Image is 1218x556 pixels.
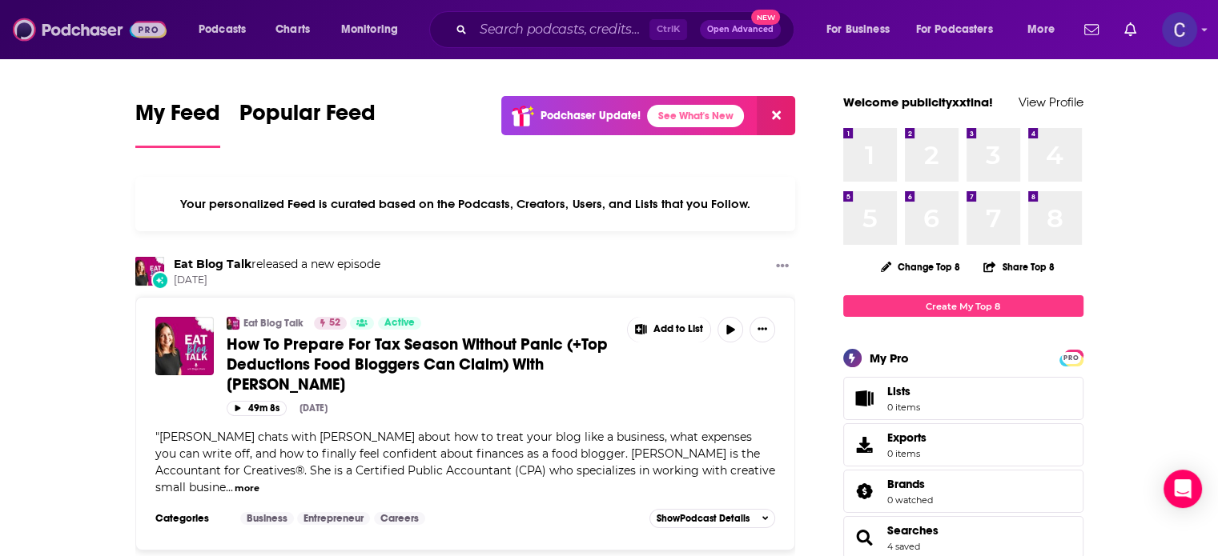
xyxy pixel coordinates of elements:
a: Brands [849,480,881,502]
span: Add to List [653,323,703,335]
h3: released a new episode [174,257,380,272]
span: 52 [329,315,340,331]
a: 0 watched [887,494,933,506]
a: See What's New [647,105,744,127]
img: Podchaser - Follow, Share and Rate Podcasts [13,14,167,45]
a: 4 saved [887,541,920,552]
div: Your personalized Feed is curated based on the Podcasts, Creators, Users, and Lists that you Follow. [135,177,796,231]
button: Open AdvancedNew [700,20,781,39]
a: Exports [843,423,1083,466]
span: 0 items [887,448,927,459]
button: Share Top 8 [983,251,1055,282]
span: For Podcasters [916,18,993,41]
span: New [751,10,780,25]
span: How To Prepare For Tax Season Without Panic (+Top Deductions Food Bloggers Can Claim) With [PERSO... [227,334,608,394]
input: Search podcasts, credits, & more... [473,17,649,42]
h3: Categories [155,512,227,525]
span: Ctrl K [649,19,687,40]
span: Exports [849,434,881,456]
button: Show More Button [770,257,795,277]
a: Entrepreneur [297,512,370,525]
span: ... [226,480,233,494]
a: Welcome publicityxxtina! [843,94,993,110]
a: Charts [265,17,320,42]
a: Eat Blog Talk [174,257,251,271]
button: ShowPodcast Details [649,509,776,528]
span: Active [384,315,415,331]
button: open menu [1016,17,1075,42]
img: User Profile [1162,12,1197,47]
a: Show notifications dropdown [1118,16,1143,43]
span: Popular Feed [239,99,376,136]
a: Brands [887,477,933,491]
a: Careers [374,512,425,525]
button: open menu [187,17,267,42]
img: Eat Blog Talk [135,257,164,286]
a: How To Prepare For Tax Season Without Panic (+Top Deductions Food Bloggers Can Claim) With [PERSO... [227,334,616,394]
span: Exports [887,430,927,445]
span: Show Podcast Details [657,513,750,524]
span: Open Advanced [707,26,774,34]
button: open menu [906,17,1016,42]
a: Popular Feed [239,99,376,148]
p: Podchaser Update! [541,109,641,122]
button: open menu [330,17,419,42]
span: Podcasts [199,18,246,41]
span: 0 items [887,402,920,413]
a: Searches [849,526,881,549]
div: [DATE] [299,402,328,414]
div: Search podcasts, credits, & more... [444,11,810,48]
button: open menu [815,17,910,42]
span: Lists [887,384,910,398]
span: Brands [843,470,1083,513]
span: [PERSON_NAME] chats with [PERSON_NAME] about how to treat your blog like a business, what expense... [155,430,775,494]
a: My Feed [135,99,220,148]
button: Show profile menu [1162,12,1197,47]
span: [DATE] [174,274,380,287]
a: Lists [843,377,1083,420]
button: more [235,482,259,495]
a: Active [378,317,421,330]
span: Lists [887,384,920,398]
span: My Feed [135,99,220,136]
a: 52 [314,317,347,330]
a: PRO [1062,351,1081,363]
a: Searches [887,523,939,538]
span: PRO [1062,352,1081,364]
span: For Business [826,18,890,41]
button: Show More Button [628,317,711,342]
span: Logged in as publicityxxtina [1162,12,1197,47]
a: Eat Blog Talk [243,317,303,330]
img: Eat Blog Talk [227,317,239,330]
span: " [155,430,775,494]
a: View Profile [1019,94,1083,110]
img: How To Prepare For Tax Season Without Panic (+Top Deductions Food Bloggers Can Claim) With Amy No... [155,317,214,375]
a: Create My Top 8 [843,295,1083,317]
div: New Episode [151,271,169,289]
button: 49m 8s [227,401,287,416]
span: Monitoring [341,18,398,41]
span: Charts [275,18,310,41]
button: Change Top 8 [871,257,971,277]
span: Brands [887,477,925,491]
a: Business [240,512,294,525]
span: More [1027,18,1055,41]
div: Open Intercom Messenger [1164,470,1202,508]
span: Lists [849,387,881,410]
div: My Pro [870,350,909,366]
button: Show More Button [750,317,775,342]
a: Show notifications dropdown [1078,16,1105,43]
